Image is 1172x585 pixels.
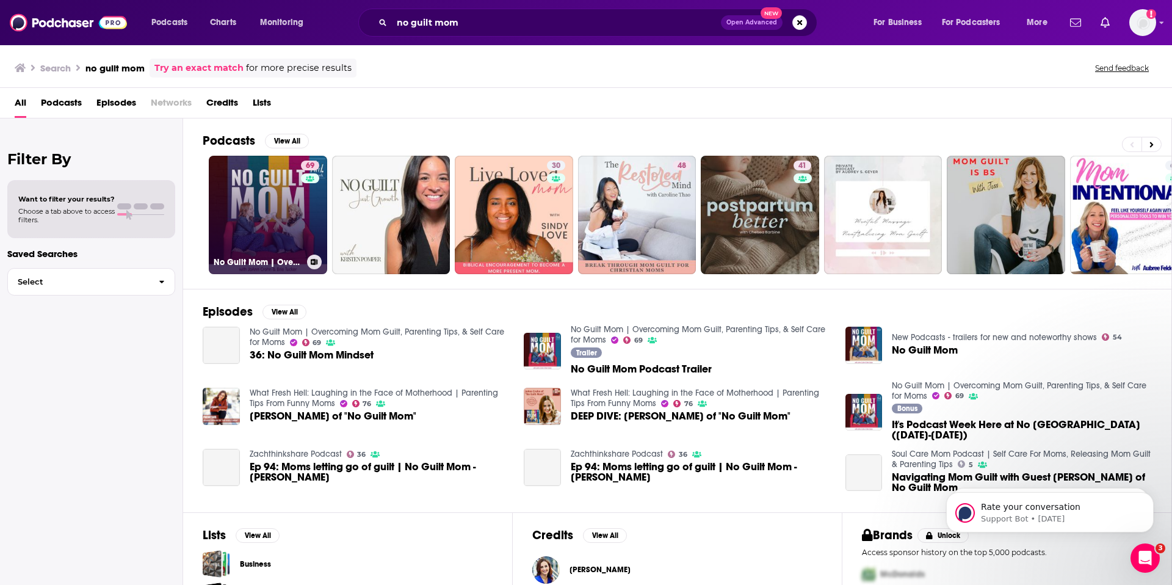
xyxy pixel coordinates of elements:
span: More [1027,14,1047,31]
button: View All [236,528,280,543]
span: Charts [210,14,236,31]
span: Want to filter your results? [18,195,115,203]
h2: Credits [532,528,573,543]
span: 69 [313,340,321,346]
span: 48 [678,160,686,172]
a: Ep 94: Moms letting go of guilt | No Guilt Mom - Joann Crohn [571,462,831,482]
a: 54 [1102,333,1122,341]
h2: Lists [203,528,226,543]
a: Business [240,558,271,571]
a: Ep 94: Moms letting go of guilt | No Guilt Mom - Joann Crohn [524,449,561,486]
a: Try an exact match [154,61,244,75]
h3: No Guilt Mom | Overcoming Mom Guilt, Parenting Tips, & Self Care for Moms [214,257,302,267]
a: It's Podcast Week Here at No Guilt Mom (May 13th-May 17th) [892,420,1152,440]
span: Lists [253,93,271,118]
a: 48 [673,161,691,170]
a: Zachthinkshare Podcast [250,449,342,459]
div: Search podcasts, credits, & more... [370,9,829,37]
a: No Guilt Mom [892,345,958,355]
a: What Fresh Hell: Laughing in the Face of Motherhood | Parenting Tips From Funny Moms [250,388,498,409]
a: PodcastsView All [203,133,309,148]
img: User Profile [1129,9,1156,36]
a: EpisodesView All [203,304,306,319]
a: 36: No Guilt Mom Mindset [250,350,374,360]
span: Podcasts [151,14,187,31]
button: Show profile menu [1129,9,1156,36]
span: For Podcasters [942,14,1000,31]
a: No Guilt Mom | Overcoming Mom Guilt, Parenting Tips, & Self Care for Moms [250,327,504,347]
h2: Episodes [203,304,253,319]
button: open menu [1018,13,1063,32]
span: Credits [206,93,238,118]
p: Access sponsor history on the top 5,000 podcasts. [862,548,1152,557]
iframe: Intercom live chat [1130,543,1160,573]
a: 36 [347,451,366,458]
a: Podcasts [41,93,82,118]
a: Ep 94: Moms letting go of guilt | No Guilt Mom - Joann Crohn [250,462,510,482]
a: 30 [455,156,573,274]
span: Navigating Mom Guilt with Guest [PERSON_NAME] of No Guilt Mom [892,472,1152,493]
a: All [15,93,26,118]
h2: Podcasts [203,133,255,148]
span: Select [8,278,149,286]
a: Joann Crohn [570,565,631,575]
span: 36 [679,452,687,457]
span: 69 [306,160,314,172]
button: Select [7,268,175,296]
h3: no guilt mom [85,62,145,74]
a: What Fresh Hell: Laughing in the Face of Motherhood | Parenting Tips From Funny Moms [571,388,819,409]
span: Ep 94: Moms letting go of guilt | No Guilt Mom - [PERSON_NAME] [250,462,510,482]
h2: Brands [862,528,913,543]
img: It's Podcast Week Here at No Guilt Mom (May 13th-May 17th) [845,394,883,431]
a: 41 [794,161,811,170]
a: 76 [673,400,693,407]
p: Saved Searches [7,248,175,260]
button: View All [262,305,306,319]
img: JoAnn Crohn of "No Guilt Mom" [203,388,240,425]
a: Navigating Mom Guilt with Guest JoAnn Crohn of No Guilt Mom [892,472,1152,493]
span: [PERSON_NAME] [570,565,631,575]
span: New [761,7,783,19]
img: Joann Crohn [532,556,560,584]
span: 54 [1113,335,1122,340]
a: JoAnn Crohn of "No Guilt Mom" [250,411,416,421]
span: for more precise results [246,61,352,75]
img: No Guilt Mom [845,327,883,364]
span: Bonus [897,405,917,412]
a: No Guilt Mom | Overcoming Mom Guilt, Parenting Tips, & Self Care for Moms [571,324,825,345]
span: Trailer [576,349,597,357]
span: 76 [684,401,693,407]
a: 69 [944,392,964,399]
input: Search podcasts, credits, & more... [392,13,721,32]
span: DEEP DIVE: [PERSON_NAME] of "No Guilt Mom" [571,411,790,421]
span: McDonalds [880,569,925,580]
img: DEEP DIVE: JoAnn Crohn of "No Guilt Mom" [524,388,561,425]
a: 41 [701,156,819,274]
span: Logged in as ldigiovine [1129,9,1156,36]
span: Choose a tab above to access filters. [18,207,115,224]
a: 69 [301,161,319,170]
a: 5 [958,460,973,468]
a: 36 [668,451,687,458]
span: 36 [357,452,366,457]
a: ListsView All [203,528,280,543]
svg: Add a profile image [1146,9,1156,19]
a: 30 [547,161,565,170]
a: No Guilt Mom Podcast Trailer [524,333,561,370]
a: Episodes [96,93,136,118]
button: open menu [143,13,203,32]
iframe: Intercom notifications message [928,467,1172,552]
a: 69No Guilt Mom | Overcoming Mom Guilt, Parenting Tips, & Self Care for Moms [209,156,327,274]
span: 5 [969,462,973,468]
a: No Guilt Mom | Overcoming Mom Guilt, Parenting Tips, & Self Care for Moms [892,380,1146,401]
